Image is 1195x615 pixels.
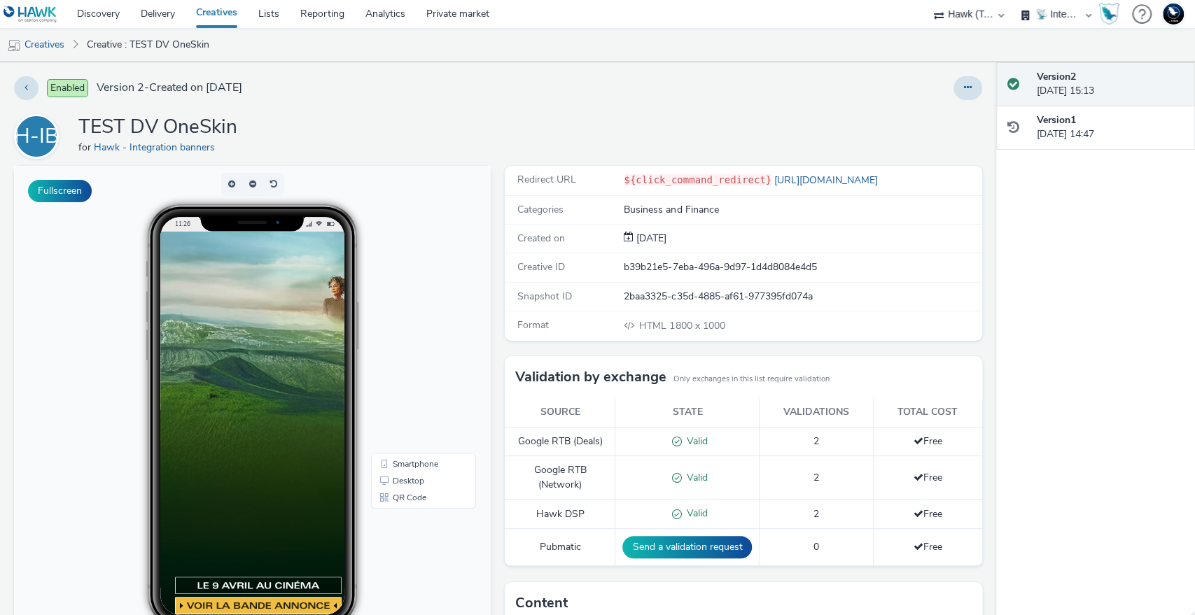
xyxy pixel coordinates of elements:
a: Creative : TEST DV OneSkin [80,28,216,62]
span: Snapshot ID [517,290,572,303]
th: State [615,398,760,427]
h3: Content [515,593,568,614]
span: Created on [517,232,565,245]
span: 2 [813,471,819,484]
small: Only exchanges in this list require validation [673,374,830,385]
span: Format [517,318,549,332]
div: Creation 03 April 2025, 14:47 [634,232,666,246]
img: undefined Logo [4,6,57,23]
span: HTML [639,319,669,332]
img: mobile [7,38,21,52]
span: Categories [517,203,564,216]
span: Valid [682,434,708,448]
span: for [78,141,94,154]
a: Hawk Academy [1098,3,1125,25]
h1: TEST DV OneSkin [78,114,237,141]
img: puzzleB.jpg [792,12,1067,143]
img: puzzleB.jpg [792,55,1066,186]
div: b39b21e5-7eba-496a-9d97-1d4d8084e4d5 [624,260,980,274]
span: Enabled [47,79,88,97]
strong: Version 2 [1037,70,1076,83]
img: puzzleB.jpg [792,12,1066,143]
span: Free [914,540,942,553]
td: Hawk DSP [505,500,615,529]
a: [URL][DOMAIN_NAME] [771,174,883,187]
img: Hawk Academy [1098,3,1119,25]
td: Google RTB (Deals) [505,427,615,456]
span: Redirect URL [517,173,576,186]
span: 1800 x 1000 [638,319,725,332]
span: Valid [682,471,708,484]
th: Total cost [873,398,981,427]
span: Free [914,434,942,448]
li: QR Code [360,323,459,340]
li: Desktop [360,306,459,323]
span: 0 [813,540,819,553]
a: Hawk - Integration banners [94,141,221,154]
img: Support Hawk [1163,3,1184,24]
span: Free [914,507,942,521]
span: Valid [682,507,708,520]
span: Smartphone [379,294,424,302]
span: QR Code [379,327,412,336]
span: [DATE] [634,232,666,245]
span: Desktop [379,311,410,319]
div: Business and Finance [624,203,980,217]
code: ${click_command_redirect} [624,174,771,185]
div: [DATE] 14:47 [1037,113,1184,142]
span: Free [914,471,942,484]
span: 2 [813,434,819,448]
a: H-IB [14,129,64,143]
li: Smartphone [360,290,459,306]
button: Send a validation request [622,536,752,558]
h3: Validation by exchange [515,367,666,388]
div: [DATE] 15:13 [1037,70,1184,99]
span: 2 [813,507,819,521]
span: Creative ID [517,260,565,274]
div: H-IB [14,117,59,156]
button: Fullscreen [28,180,92,202]
th: Source [505,398,615,427]
span: Version 2 - Created on [DATE] [97,80,242,96]
td: Pubmatic [505,529,615,566]
div: 2baa3325-c35d-4885-af61-977395fd074a [624,290,980,304]
th: Validations [760,398,873,427]
strong: Version 1 [1037,113,1076,127]
td: Google RTB (Network) [505,456,615,500]
span: 11:26 [161,54,176,62]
